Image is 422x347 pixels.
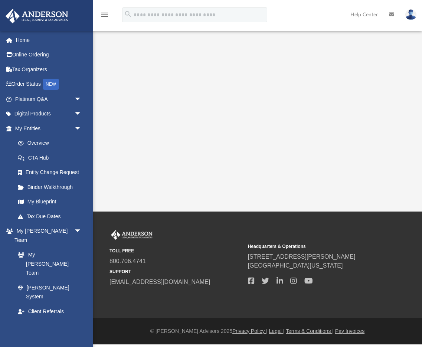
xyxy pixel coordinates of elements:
[10,304,89,319] a: Client Referrals
[5,77,93,92] a: Order StatusNEW
[124,10,132,18] i: search
[248,253,356,260] a: [STREET_ADDRESS][PERSON_NAME]
[74,92,89,107] span: arrow_drop_down
[232,328,268,334] a: Privacy Policy |
[109,230,154,240] img: Anderson Advisors Platinum Portal
[286,328,334,334] a: Terms & Conditions |
[10,248,85,281] a: My [PERSON_NAME] Team
[248,262,343,269] a: [GEOGRAPHIC_DATA][US_STATE]
[109,268,243,275] small: SUPPORT
[10,165,93,180] a: Entity Change Request
[109,258,146,264] a: 800.706.4741
[405,9,416,20] img: User Pic
[74,224,89,239] span: arrow_drop_down
[5,107,93,121] a: Digital Productsarrow_drop_down
[93,327,422,335] div: © [PERSON_NAME] Advisors 2025
[74,319,89,334] span: arrow_drop_down
[248,243,381,250] small: Headquarters & Operations
[10,136,93,151] a: Overview
[5,48,93,62] a: Online Ordering
[335,328,364,334] a: Pay Invoices
[10,209,93,224] a: Tax Due Dates
[74,107,89,122] span: arrow_drop_down
[74,121,89,136] span: arrow_drop_down
[109,279,210,285] a: [EMAIL_ADDRESS][DOMAIN_NAME]
[10,180,93,194] a: Binder Walkthrough
[5,121,93,136] a: My Entitiesarrow_drop_down
[5,224,89,248] a: My [PERSON_NAME] Teamarrow_drop_down
[3,9,71,23] img: Anderson Advisors Platinum Portal
[109,248,243,254] small: TOLL FREE
[5,33,93,48] a: Home
[5,319,89,334] a: My Documentsarrow_drop_down
[10,194,89,209] a: My Blueprint
[43,79,59,90] div: NEW
[5,62,93,77] a: Tax Organizers
[269,328,285,334] a: Legal |
[5,92,93,107] a: Platinum Q&Aarrow_drop_down
[10,280,89,304] a: [PERSON_NAME] System
[100,10,109,19] i: menu
[10,150,93,165] a: CTA Hub
[100,14,109,19] a: menu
